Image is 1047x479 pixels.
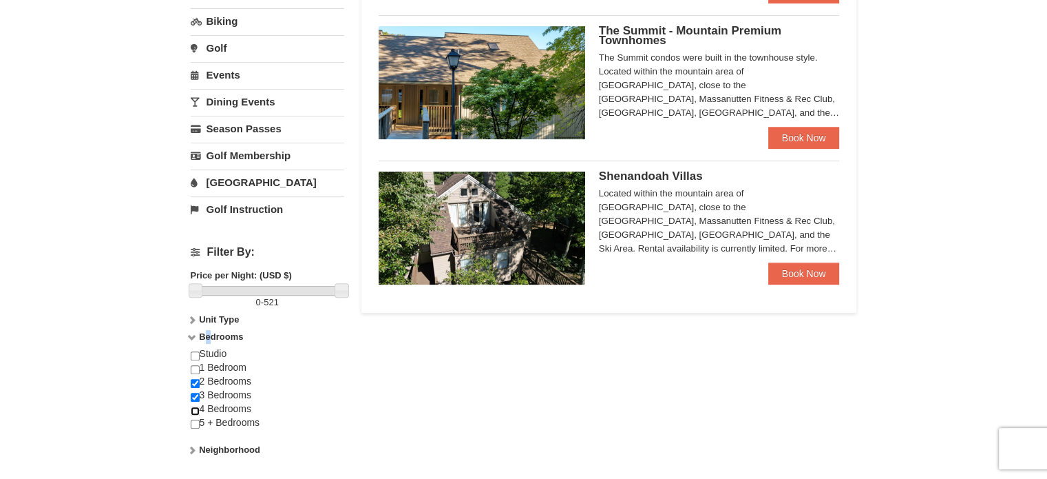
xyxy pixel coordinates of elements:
[199,314,239,325] strong: Unit Type
[191,347,344,443] div: Studio 1 Bedroom 2 Bedrooms 3 Bedrooms 4 Bedrooms 5 + Bedrooms
[191,116,344,141] a: Season Passes
[599,24,781,47] span: The Summit - Mountain Premium Townhomes
[191,35,344,61] a: Golf
[199,332,243,342] strong: Bedrooms
[191,8,344,34] a: Biking
[191,89,344,114] a: Dining Events
[379,172,585,285] img: 19219019-2-e70bf45f.jpg
[191,196,344,222] a: Golf Instruction
[191,296,344,309] label: -
[599,170,703,183] span: Shenandoah Villas
[191,170,344,195] a: [GEOGRAPHIC_DATA]
[264,297,279,307] span: 521
[599,187,840,256] div: Located within the mountain area of [GEOGRAPHIC_DATA], close to the [GEOGRAPHIC_DATA], Massanutte...
[768,127,840,149] a: Book Now
[191,143,344,168] a: Golf Membership
[191,62,344,88] a: Events
[256,297,261,307] span: 0
[191,246,344,258] h4: Filter By:
[199,445,260,455] strong: Neighborhood
[379,26,585,139] img: 19219034-1-0eee7e00.jpg
[599,51,840,120] div: The Summit condos were built in the townhouse style. Located within the mountain area of [GEOGRAP...
[768,263,840,285] a: Book Now
[191,270,292,281] strong: Price per Night: (USD $)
